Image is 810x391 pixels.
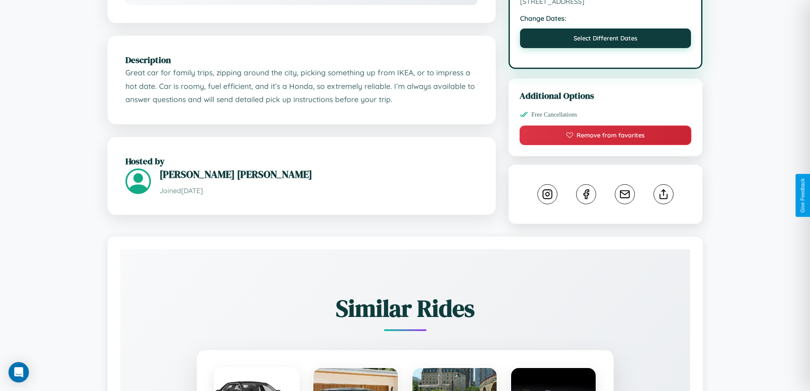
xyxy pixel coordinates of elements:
p: Great car for family trips, zipping around the city, picking something up from IKEA, or to impres... [125,66,478,106]
strong: Change Dates: [520,14,691,23]
button: Select Different Dates [520,29,691,48]
div: Open Intercom Messenger [9,362,29,382]
h2: Description [125,54,478,66]
h2: Hosted by [125,155,478,167]
span: Free Cancellations [531,111,577,118]
h3: [PERSON_NAME] [PERSON_NAME] [159,167,478,181]
button: Remove from favorites [520,126,692,145]
h2: Similar Rides [150,292,660,325]
h3: Additional Options [520,89,692,102]
div: Give Feedback [800,178,806,213]
p: Joined [DATE] [159,185,478,197]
